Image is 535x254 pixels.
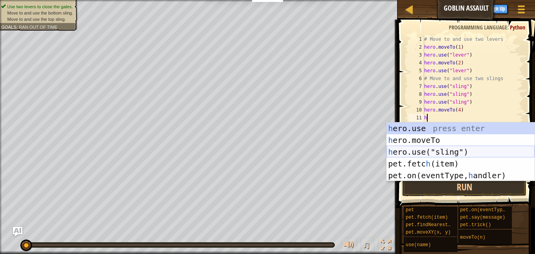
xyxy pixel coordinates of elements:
[19,24,58,29] span: Ran out of time
[7,16,66,22] span: Move to and use the top sling.
[1,24,16,29] span: Goals
[406,242,431,248] span: use(name)
[7,4,73,9] span: Use two levers to close the gates.
[408,98,424,106] div: 9
[408,82,424,90] div: 7
[408,43,424,51] div: 2
[408,114,424,122] div: 11
[406,207,414,213] span: pet
[406,215,448,220] span: pet.fetch(item)
[408,35,424,43] div: 1
[408,106,424,114] div: 10
[16,24,19,29] span: :
[408,59,424,67] div: 4
[460,222,491,228] span: pet.trick()
[512,2,531,20] button: Show game menu
[442,2,463,16] button: Ask AI
[408,75,424,82] div: 6
[406,230,451,235] span: pet.moveXY(x, y)
[449,24,507,31] span: Programming language
[13,227,22,236] button: Ask AI
[460,215,505,220] span: pet.say(message)
[488,4,508,14] button: Sign Up
[460,235,486,240] span: moveTo(n)
[362,239,370,251] span: ♫
[378,238,394,254] button: Toggle fullscreen
[402,178,526,196] button: Run
[1,4,73,10] li: Use two levers to close the gates.
[341,238,357,254] button: Adjust volume
[1,16,73,22] li: Move to and use the top sling.
[406,222,482,228] span: pet.findNearestByType(type)
[408,90,424,98] div: 8
[467,4,480,12] span: Hints
[408,67,424,75] div: 5
[7,10,73,15] span: Move to and use the bottom sling.
[361,238,374,254] button: ♫
[446,4,459,12] span: Ask AI
[1,10,73,16] li: Move to and use the bottom sling.
[408,51,424,59] div: 3
[460,207,533,213] span: pet.on(eventType, handler)
[510,24,525,31] span: Python
[408,122,424,130] div: 12
[507,24,510,31] span: :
